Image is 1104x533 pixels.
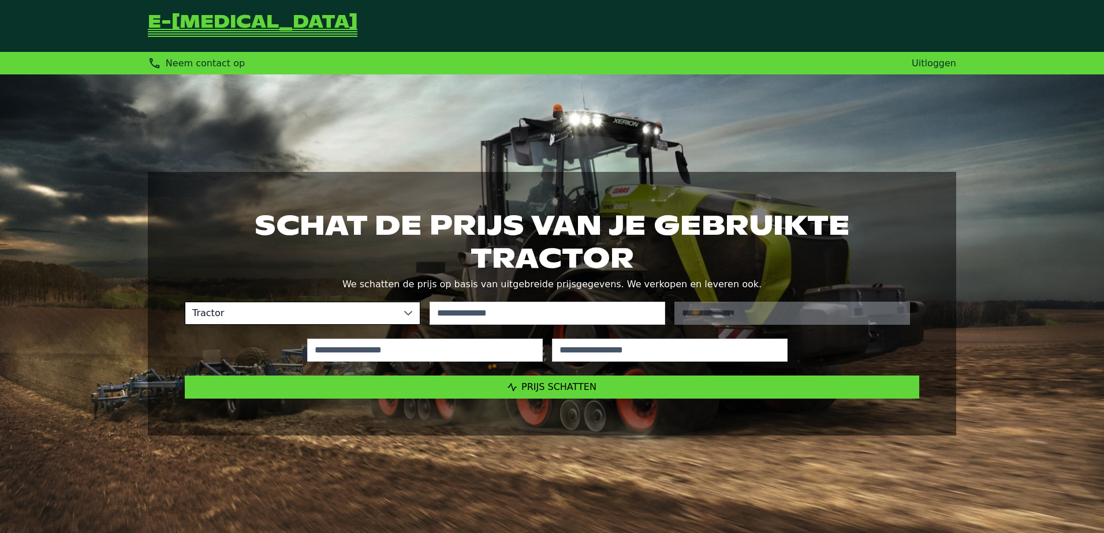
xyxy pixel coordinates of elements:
[185,209,919,273] h1: Schat de prijs van je gebruikte tractor
[185,376,919,399] button: Prijs schatten
[166,58,245,69] span: Neem contact op
[185,302,397,324] span: Tractor
[185,276,919,292] p: We schatten de prijs op basis van uitgebreide prijsgegevens. We verkopen en leveren ook.
[912,58,956,69] a: Uitloggen
[148,14,357,38] a: Terug naar de startpagina
[521,381,596,392] span: Prijs schatten
[148,57,245,70] div: Neem contact op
